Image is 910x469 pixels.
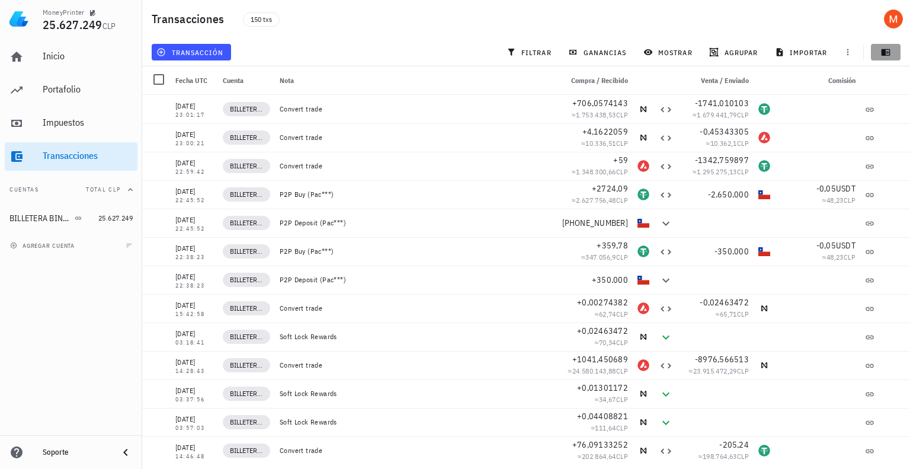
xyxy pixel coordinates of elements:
[175,328,213,340] div: [DATE]
[719,439,749,450] span: -205,24
[836,183,855,194] span: USDT
[616,139,628,148] span: CLP
[616,196,628,205] span: CLP
[280,76,294,85] span: Nota
[98,213,133,222] span: 25.627.249
[251,13,272,26] span: 150 txs
[175,141,213,146] div: 23:00:21
[175,226,213,232] div: 22:45:52
[770,44,835,60] button: importar
[828,76,855,85] span: Comisión
[637,217,649,229] div: CLP-icon
[568,366,628,375] span: ≈
[576,196,616,205] span: 2.627.756,48
[175,271,213,283] div: [DATE]
[592,275,628,285] span: +350.000
[582,452,616,461] span: 202.864,64
[577,382,628,393] span: +0,01301172
[693,110,749,119] span: ≈
[578,452,628,461] span: ≈
[175,454,213,460] div: 14:46:48
[708,189,749,200] span: -2.650.000
[637,359,649,371] div: AVAX-icon
[616,366,628,375] span: CLP
[230,132,263,143] span: BILLETERA BINANCE
[700,126,749,137] span: -0,45343305
[592,183,628,194] span: +2724,09
[86,186,121,193] span: Total CLP
[175,100,213,112] div: [DATE]
[175,243,213,254] div: [DATE]
[230,416,263,428] span: BILLETERA BINANCE
[230,359,263,371] span: BILLETERA BINANCE
[758,445,770,457] div: USDT-icon
[152,44,231,60] button: transacción
[557,66,633,95] div: Compra / Recibido
[695,98,749,109] span: -1741,010103
[577,411,628,422] span: +0,04408821
[822,253,855,261] span: ≈
[280,161,552,171] div: Convert trade
[171,66,218,95] div: Fecha UTC
[223,76,243,85] span: Cuenta
[599,338,616,347] span: 70,34
[175,425,213,431] div: 03:57:03
[616,310,628,318] span: CLP
[280,446,552,455] div: Convert trade
[230,103,263,115] span: BILLETERA BINANCE
[175,197,213,203] div: 22:45:52
[280,133,552,142] div: Convert trade
[637,331,649,343] div: NEAR-icon
[571,47,626,57] span: ganancias
[597,240,628,251] span: +359,78
[175,169,213,175] div: 22:59:42
[230,217,263,229] span: BILLETERA BINANCE
[5,76,137,104] a: Portafolio
[712,47,758,57] span: agrupar
[595,395,628,404] span: ≈
[758,302,770,314] div: NEAR-icon
[576,110,616,119] span: 1.753.438,53
[758,245,770,257] div: CLP-icon
[230,245,263,257] span: BILLETERA BINANCE
[175,340,213,346] div: 03:18:41
[737,110,749,119] span: CLP
[637,160,649,172] div: AVAX-icon
[737,139,749,148] span: CLP
[777,47,828,57] span: importar
[280,304,552,313] div: Convert trade
[175,356,213,368] div: [DATE]
[9,9,28,28] img: LedgiFi
[585,253,616,261] span: 347.056,9
[152,9,229,28] h1: Transacciones
[509,47,552,57] span: filtrar
[714,246,749,257] span: -350.000
[816,240,836,251] span: -0,05
[689,366,749,375] span: ≈
[697,167,737,176] span: 1.295.275,13
[175,76,207,85] span: Fecha UTC
[562,218,629,228] span: [PHONE_NUMBER]
[43,8,85,17] div: MoneyPrinter
[595,338,628,347] span: ≈
[826,253,844,261] span: 48,23
[613,155,628,165] span: +59
[175,157,213,169] div: [DATE]
[280,389,552,398] div: Soft Lock Rewards
[844,196,855,205] span: CLP
[637,103,649,115] div: NEAR-icon
[572,167,628,176] span: ≈
[704,44,765,60] button: agrupar
[637,245,649,257] div: USDT-icon
[280,190,552,199] div: P2P Buy (Pac***)
[637,388,649,400] div: NEAR-icon
[637,445,649,457] div: NEAR-icon
[577,326,628,336] span: +0,02463472
[822,196,855,205] span: ≈
[616,423,628,432] span: CLP
[700,297,749,308] span: -0,02463472
[695,155,749,165] span: -1342,759897
[5,142,137,171] a: Transacciones
[693,167,749,176] span: ≈
[695,354,749,365] span: -8976,566513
